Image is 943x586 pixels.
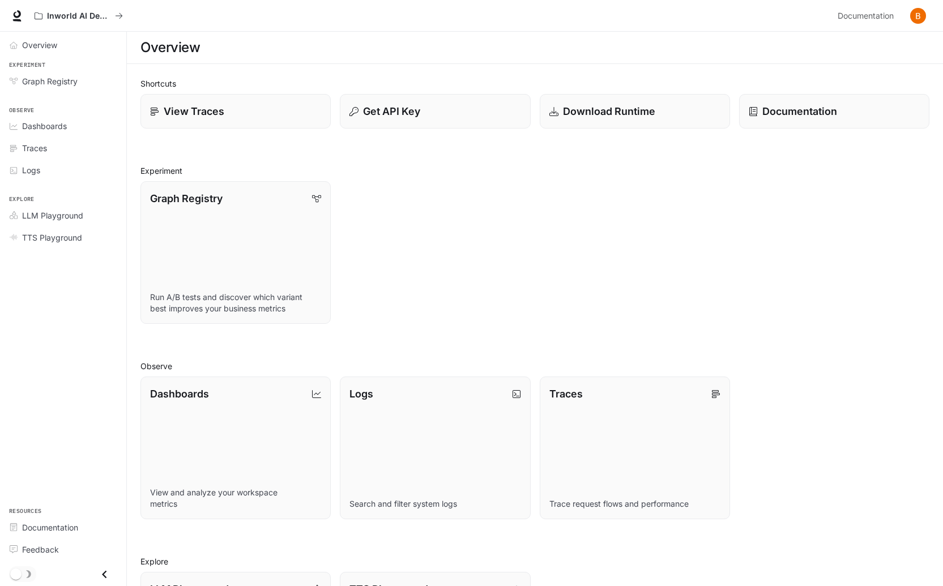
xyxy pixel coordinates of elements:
span: Dashboards [22,120,67,132]
a: Download Runtime [540,94,730,129]
p: Documentation [762,104,837,119]
button: Close drawer [92,563,117,586]
h2: Shortcuts [140,78,929,89]
h2: Observe [140,360,929,372]
a: Graph RegistryRun A/B tests and discover which variant best improves your business metrics [140,181,331,324]
span: Dark mode toggle [10,567,22,580]
p: Run A/B tests and discover which variant best improves your business metrics [150,292,321,314]
h1: Overview [140,36,200,59]
a: Dashboards [5,116,122,136]
a: DashboardsView and analyze your workspace metrics [140,377,331,519]
a: Documentation [739,94,929,129]
button: User avatar [907,5,929,27]
span: Overview [22,39,57,51]
p: Inworld AI Demos [47,11,110,21]
span: TTS Playground [22,232,82,243]
p: Download Runtime [563,104,655,119]
a: TTS Playground [5,228,122,247]
span: LLM Playground [22,209,83,221]
span: Documentation [22,521,78,533]
a: LLM Playground [5,206,122,225]
span: Logs [22,164,40,176]
span: Feedback [22,544,59,555]
p: Search and filter system logs [349,498,520,510]
p: View Traces [164,104,224,119]
p: Trace request flows and performance [549,498,720,510]
button: Get API Key [340,94,530,129]
p: Dashboards [150,386,209,401]
a: Overview [5,35,122,55]
p: Logs [349,386,373,401]
a: Logs [5,160,122,180]
a: LogsSearch and filter system logs [340,377,530,519]
a: Graph Registry [5,71,122,91]
span: Graph Registry [22,75,78,87]
a: TracesTrace request flows and performance [540,377,730,519]
span: Traces [22,142,47,154]
p: Traces [549,386,583,401]
a: View Traces [140,94,331,129]
p: Get API Key [363,104,420,119]
a: Documentation [833,5,902,27]
a: Documentation [5,517,122,537]
h2: Explore [140,555,929,567]
h2: Experiment [140,165,929,177]
span: Documentation [838,9,894,23]
p: Graph Registry [150,191,223,206]
a: Traces [5,138,122,158]
img: User avatar [910,8,926,24]
button: All workspaces [29,5,128,27]
a: Feedback [5,540,122,559]
p: View and analyze your workspace metrics [150,487,321,510]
